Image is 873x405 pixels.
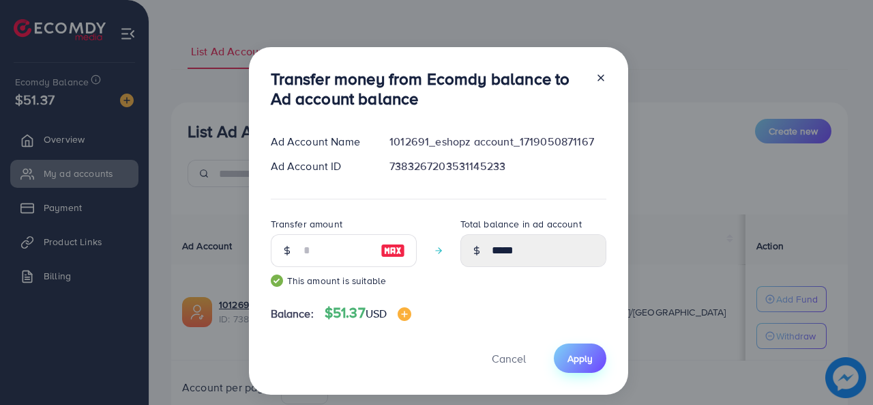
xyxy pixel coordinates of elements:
[271,274,417,288] small: This amount is suitable
[379,134,617,150] div: 1012691_eshopz account_1719050871167
[398,307,411,321] img: image
[325,305,411,322] h4: $51.37
[492,351,526,366] span: Cancel
[567,352,593,365] span: Apply
[460,217,582,231] label: Total balance in ad account
[271,306,314,322] span: Balance:
[260,158,379,174] div: Ad Account ID
[379,158,617,174] div: 7383267203531145233
[271,69,585,109] h3: Transfer money from Ecomdy balance to Ad account balance
[381,242,405,259] img: image
[271,275,283,287] img: guide
[475,344,543,373] button: Cancel
[366,306,387,321] span: USD
[554,344,606,373] button: Apply
[260,134,379,150] div: Ad Account Name
[271,217,342,231] label: Transfer amount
